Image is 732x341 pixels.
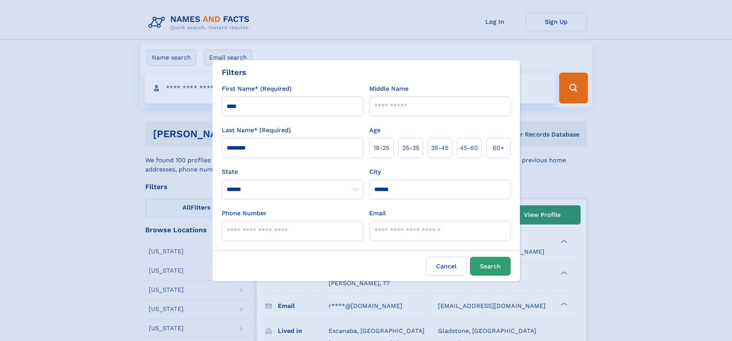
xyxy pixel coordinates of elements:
[426,257,467,276] label: Cancel
[369,209,386,218] label: Email
[222,84,292,93] label: First Name* (Required)
[373,143,389,153] span: 18‑25
[460,143,478,153] span: 45‑60
[222,209,267,218] label: Phone Number
[222,167,363,176] label: State
[369,84,408,93] label: Middle Name
[431,143,448,153] span: 35‑45
[470,257,511,276] button: Search
[369,126,380,135] label: Age
[222,67,246,78] div: Filters
[493,143,504,153] span: 60+
[222,126,291,135] label: Last Name* (Required)
[369,167,381,176] label: City
[402,143,419,153] span: 25‑35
